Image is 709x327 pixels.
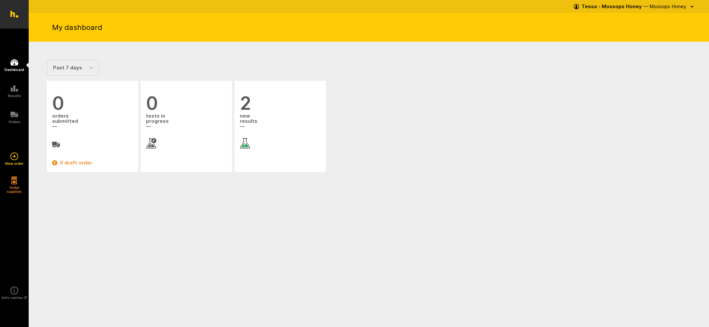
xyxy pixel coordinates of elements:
a: 0 orderssubmitted [52,94,133,149]
span: tests in progress [146,113,227,130]
span: 0 [146,94,227,113]
h5: Order supplies [5,186,24,193]
a: 0 tests inprogress [146,94,227,149]
span: — Mossops Honey [643,3,686,9]
button: Tessa - Mossops Honey — Mossops Honey [574,1,696,12]
a: 2 newresults [240,94,321,149]
span: orders submitted [52,113,133,130]
span: 0 [52,94,133,113]
h5: Results [8,94,21,98]
h5: New order [5,162,23,165]
h1: My dashboard [52,22,102,32]
strong: Tessa - Mossops Honey [582,3,642,9]
h5: Orders [8,120,21,124]
h5: Dashboard [5,68,24,72]
h5: Info centre [2,296,27,300]
span: 2 [240,94,321,113]
span: new results [240,113,321,130]
a: 0 draft order [52,159,133,167]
